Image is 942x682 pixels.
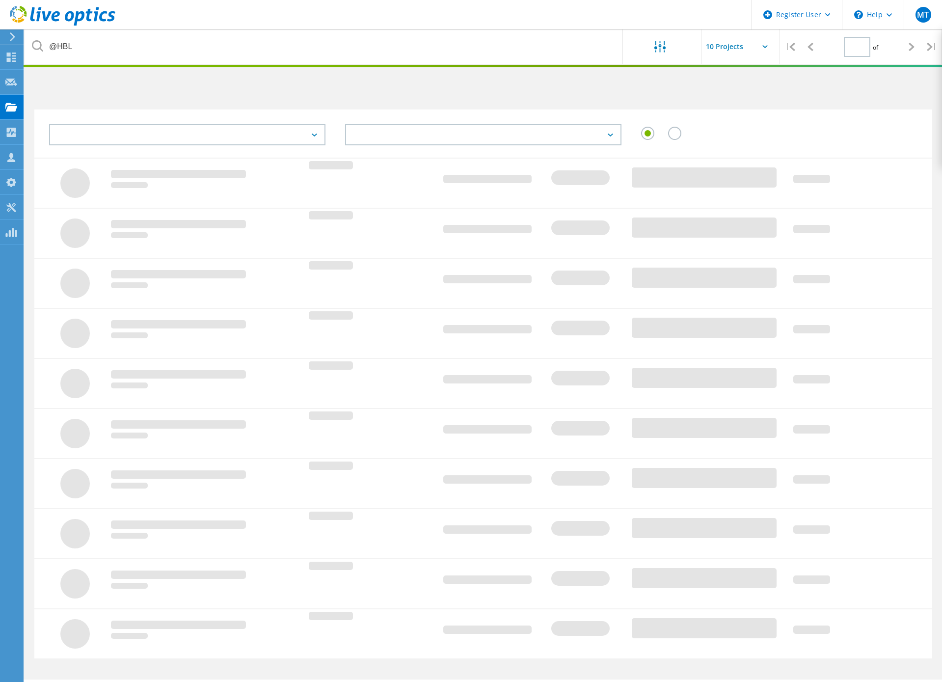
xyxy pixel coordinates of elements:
span: of [873,43,878,52]
input: undefined [25,29,623,64]
span: MT [917,11,929,19]
div: | [922,29,942,64]
div: | [780,29,800,64]
svg: \n [854,10,863,19]
a: Live Optics Dashboard [10,21,115,27]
